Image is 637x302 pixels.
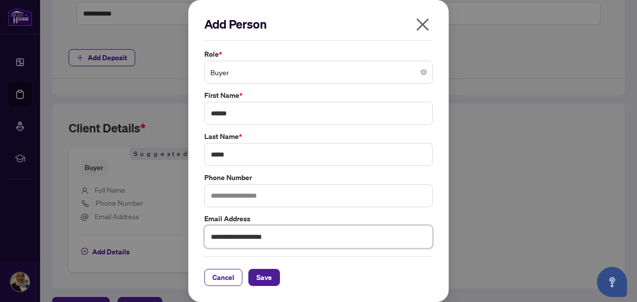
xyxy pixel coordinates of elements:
button: Open asap [597,267,627,297]
label: Last Name [204,131,433,142]
span: Save [256,269,272,285]
span: close [415,17,431,33]
label: Phone Number [204,172,433,183]
label: Role [204,49,433,60]
button: Save [248,269,280,286]
span: Buyer [210,63,427,82]
label: Email Address [204,213,433,224]
span: close-circle [421,69,427,75]
label: First Name [204,90,433,101]
button: Cancel [204,269,242,286]
span: Cancel [212,269,234,285]
h2: Add Person [204,16,433,32]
